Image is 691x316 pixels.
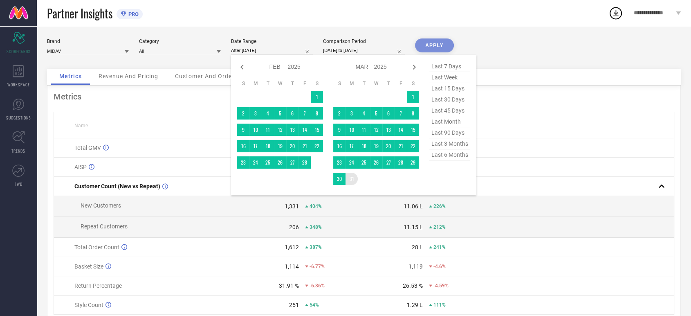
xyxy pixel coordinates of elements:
[7,48,31,54] span: SCORECARDS
[345,80,358,87] th: Monday
[358,107,370,120] td: Tue Mar 04 2025
[408,263,423,270] div: 1,119
[429,127,470,138] span: last 90 days
[358,124,370,136] td: Tue Mar 11 2025
[237,107,249,120] td: Sun Feb 02 2025
[345,173,358,185] td: Mon Mar 31 2025
[404,203,423,210] div: 11.06 L
[407,156,419,169] td: Sat Mar 29 2025
[74,144,101,151] span: Total GMV
[395,80,407,87] th: Friday
[433,283,449,289] span: -4.59%
[358,140,370,152] td: Tue Mar 18 2025
[286,80,298,87] th: Thursday
[249,107,262,120] td: Mon Feb 03 2025
[370,80,382,87] th: Wednesday
[274,107,286,120] td: Wed Feb 05 2025
[289,302,299,308] div: 251
[333,80,345,87] th: Sunday
[274,124,286,136] td: Wed Feb 12 2025
[289,224,299,230] div: 206
[249,124,262,136] td: Mon Feb 10 2025
[370,156,382,169] td: Wed Mar 26 2025
[429,61,470,72] span: last 7 days
[262,140,274,152] td: Tue Feb 18 2025
[395,107,407,120] td: Fri Mar 07 2025
[274,156,286,169] td: Wed Feb 26 2025
[286,156,298,169] td: Thu Feb 27 2025
[74,282,122,289] span: Return Percentage
[433,302,446,308] span: 111%
[382,140,395,152] td: Thu Mar 20 2025
[286,124,298,136] td: Thu Feb 13 2025
[407,124,419,136] td: Sat Mar 15 2025
[47,5,112,22] span: Partner Insights
[285,244,299,251] div: 1,612
[99,73,158,79] span: Revenue And Pricing
[370,107,382,120] td: Wed Mar 05 2025
[237,140,249,152] td: Sun Feb 16 2025
[409,62,419,72] div: Next month
[237,156,249,169] td: Sun Feb 23 2025
[285,263,299,270] div: 1,114
[298,107,311,120] td: Fri Feb 07 2025
[395,156,407,169] td: Fri Mar 28 2025
[175,73,238,79] span: Customer And Orders
[298,140,311,152] td: Fri Feb 21 2025
[407,140,419,152] td: Sat Mar 22 2025
[345,124,358,136] td: Mon Mar 10 2025
[333,107,345,120] td: Sun Mar 02 2025
[54,92,674,102] div: Metrics
[311,124,323,136] td: Sat Feb 15 2025
[231,38,313,44] div: Date Range
[7,81,30,88] span: WORKSPACE
[15,181,22,187] span: FWD
[370,124,382,136] td: Wed Mar 12 2025
[407,80,419,87] th: Saturday
[74,183,160,190] span: Customer Count (New vs Repeat)
[286,140,298,152] td: Thu Feb 20 2025
[249,156,262,169] td: Mon Feb 24 2025
[279,282,299,289] div: 31.91 %
[429,72,470,83] span: last week
[74,244,119,251] span: Total Order Count
[298,156,311,169] td: Fri Feb 28 2025
[333,124,345,136] td: Sun Mar 09 2025
[310,244,322,250] span: 387%
[298,80,311,87] th: Friday
[237,80,249,87] th: Sunday
[311,80,323,87] th: Saturday
[407,91,419,103] td: Sat Mar 01 2025
[274,140,286,152] td: Wed Feb 19 2025
[237,124,249,136] td: Sun Feb 09 2025
[433,264,446,269] span: -4.6%
[286,107,298,120] td: Thu Feb 06 2025
[333,173,345,185] td: Sun Mar 30 2025
[433,244,446,250] span: 241%
[382,156,395,169] td: Thu Mar 27 2025
[262,156,274,169] td: Tue Feb 25 2025
[345,107,358,120] td: Mon Mar 03 2025
[126,11,139,17] span: PRO
[358,80,370,87] th: Tuesday
[382,80,395,87] th: Thursday
[311,91,323,103] td: Sat Feb 01 2025
[274,80,286,87] th: Wednesday
[429,149,470,160] span: last 6 months
[608,6,623,20] div: Open download list
[358,156,370,169] td: Tue Mar 25 2025
[262,80,274,87] th: Tuesday
[262,107,274,120] td: Tue Feb 04 2025
[311,140,323,152] td: Sat Feb 22 2025
[231,46,313,55] input: Select date range
[285,203,299,210] div: 1,331
[429,83,470,94] span: last 15 days
[382,124,395,136] td: Thu Mar 13 2025
[370,140,382,152] td: Wed Mar 19 2025
[395,140,407,152] td: Fri Mar 21 2025
[429,116,470,127] span: last month
[74,263,103,270] span: Basket Size
[412,244,423,251] div: 28 L
[395,124,407,136] td: Fri Mar 14 2025
[345,156,358,169] td: Mon Mar 24 2025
